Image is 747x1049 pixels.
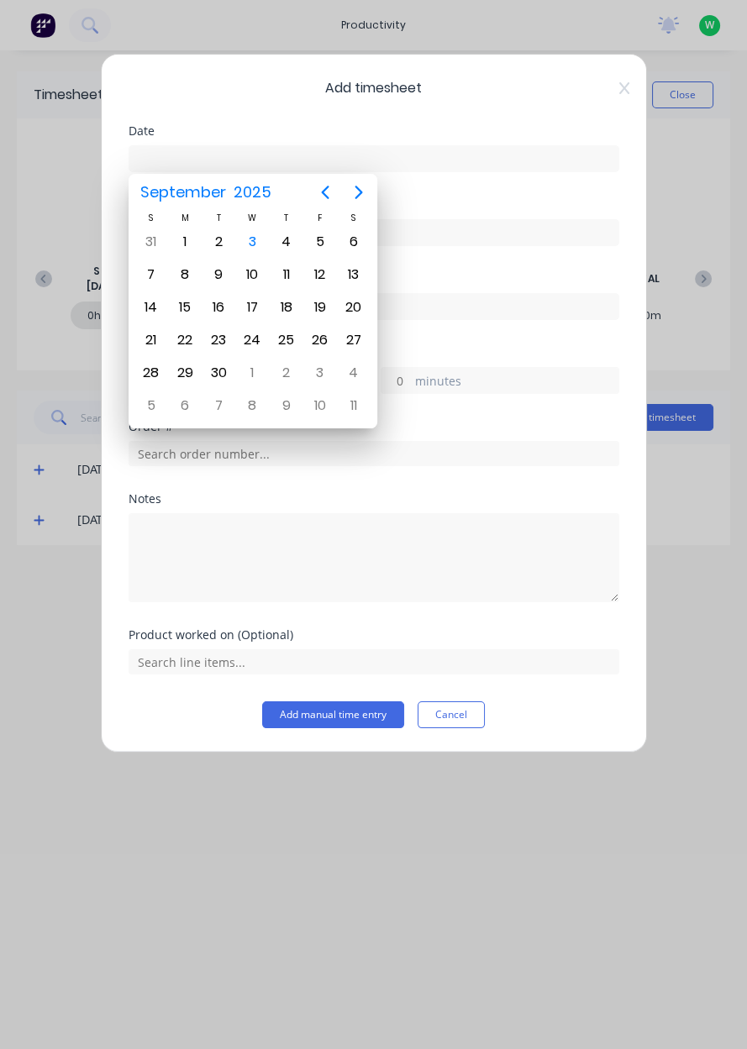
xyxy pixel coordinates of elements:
[172,295,197,320] div: Monday, September 15, 2025
[134,211,168,225] div: S
[239,328,265,353] div: Wednesday, September 24, 2025
[274,262,299,287] div: Thursday, September 11, 2025
[308,229,333,254] div: Friday, September 5, 2025
[274,393,299,418] div: Thursday, October 9, 2025
[308,295,333,320] div: Friday, September 19, 2025
[172,393,197,418] div: Monday, October 6, 2025
[308,328,333,353] div: Friday, September 26, 2025
[274,360,299,386] div: Thursday, October 2, 2025
[239,262,265,287] div: Wednesday, September 10, 2025
[308,176,342,209] button: Previous page
[308,360,333,386] div: Friday, October 3, 2025
[139,229,164,254] div: Sunday, August 31, 2025
[274,295,299,320] div: Thursday, September 18, 2025
[235,211,269,225] div: W
[274,328,299,353] div: Thursday, September 25, 2025
[269,211,302,225] div: T
[172,229,197,254] div: Monday, September 1, 2025
[308,262,333,287] div: Friday, September 12, 2025
[381,368,411,393] input: 0
[262,701,404,728] button: Add manual time entry
[341,360,366,386] div: Saturday, October 4, 2025
[206,393,231,418] div: Tuesday, October 7, 2025
[137,177,230,207] span: September
[172,328,197,353] div: Monday, September 22, 2025
[129,125,619,137] div: Date
[337,211,371,225] div: S
[239,229,265,254] div: Today, Wednesday, September 3, 2025
[206,328,231,353] div: Tuesday, September 23, 2025
[206,295,231,320] div: Tuesday, September 16, 2025
[172,360,197,386] div: Monday, September 29, 2025
[303,211,337,225] div: F
[139,295,164,320] div: Sunday, September 14, 2025
[274,229,299,254] div: Thursday, September 4, 2025
[129,78,619,98] span: Add timesheet
[139,328,164,353] div: Sunday, September 21, 2025
[206,262,231,287] div: Tuesday, September 9, 2025
[239,295,265,320] div: Wednesday, September 17, 2025
[168,211,202,225] div: M
[139,393,164,418] div: Sunday, October 5, 2025
[139,262,164,287] div: Sunday, September 7, 2025
[239,393,265,418] div: Wednesday, October 8, 2025
[129,421,619,433] div: Order #
[308,393,333,418] div: Friday, October 10, 2025
[130,177,282,207] button: September2025
[341,393,366,418] div: Saturday, October 11, 2025
[341,328,366,353] div: Saturday, September 27, 2025
[418,701,485,728] button: Cancel
[172,262,197,287] div: Monday, September 8, 2025
[206,360,231,386] div: Tuesday, September 30, 2025
[341,262,366,287] div: Saturday, September 13, 2025
[341,295,366,320] div: Saturday, September 20, 2025
[202,211,235,225] div: T
[230,177,276,207] span: 2025
[139,360,164,386] div: Sunday, September 28, 2025
[342,176,376,209] button: Next page
[239,360,265,386] div: Wednesday, October 1, 2025
[129,629,619,641] div: Product worked on (Optional)
[341,229,366,254] div: Saturday, September 6, 2025
[415,372,618,393] label: minutes
[129,649,619,674] input: Search line items...
[206,229,231,254] div: Tuesday, September 2, 2025
[129,441,619,466] input: Search order number...
[129,493,619,505] div: Notes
